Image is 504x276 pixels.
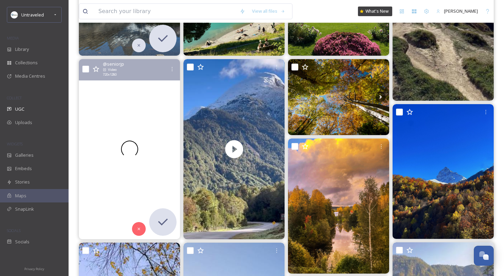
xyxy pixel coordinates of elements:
span: SOCIALS [7,228,21,233]
a: [PERSON_NAME] [433,4,481,18]
video: RUTA 7 🧭📍🎥🇨🇱 . . . . . . . . . #chile #southamerica #beautifuldestinations #ice #travel #autumn #... [183,59,285,239]
input: Search your library [95,4,236,19]
button: Open Chat [474,246,494,266]
span: MEDIA [7,35,19,41]
span: Privacy Policy [24,267,44,271]
span: Media Centres [15,73,45,79]
a: View all files [249,4,289,18]
span: Collections [15,59,38,66]
span: Library [15,46,29,53]
span: COLLECT [7,95,22,100]
a: Privacy Policy [24,264,44,273]
img: Untitled%20design.png [11,11,18,18]
span: Stories [15,179,30,185]
span: Galleries [15,152,34,158]
span: Socials [15,239,29,245]
span: Uploads [15,119,32,126]
span: SnapLink [15,206,34,212]
span: Untraveled [21,12,44,18]
span: 720 x 1280 [103,72,117,77]
img: Fine september 🍁🫶 #september #høst #autumn #norge #natureaddict #view #visitnorway #norgeimitthje... [288,139,389,274]
span: Maps [15,192,26,199]
span: @ seniorjp [103,61,124,67]
span: UGC [15,106,24,112]
span: [PERSON_NAME] [444,8,478,14]
img: Autumn in georgia 🇬🇪📍🍁🍂#georgia #explorer #travel #travelblogger #travelgeorgia #mountin #travell... [393,104,494,239]
img: thumbnail [183,59,285,239]
img: Interrail 2022 | Day 41 Carpathian Mountains, Romania #interrail #interraileu #interrailing #eura... [288,59,389,135]
span: Embeds [15,165,32,172]
span: WIDGETS [7,141,23,146]
span: Video [108,67,117,72]
a: What's New [358,7,392,16]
